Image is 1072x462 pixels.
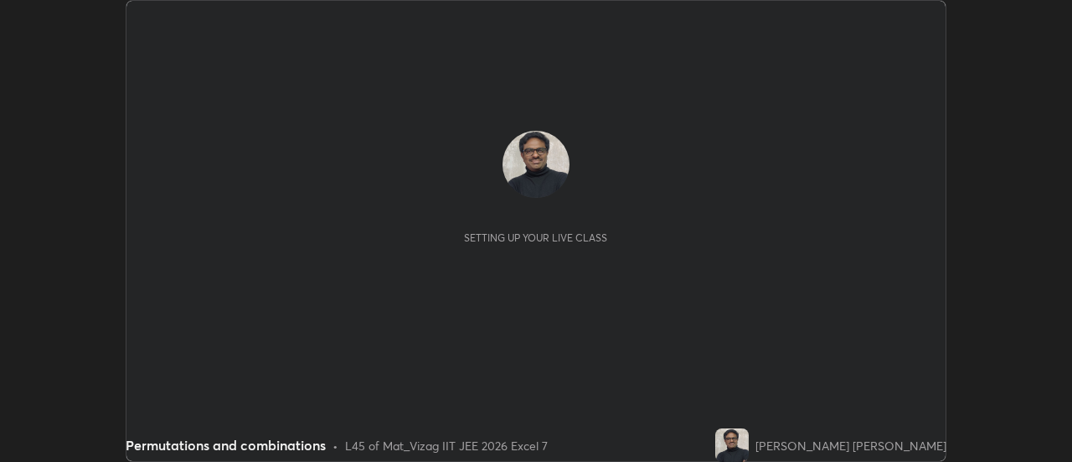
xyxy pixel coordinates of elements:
div: • [332,437,338,454]
img: cc4f2f66695a4fef97feaee5d3d37d29.jpg [502,131,569,198]
div: Permutations and combinations [126,435,326,455]
div: Setting up your live class [464,231,607,244]
div: L45 of Mat_Vizag IIT JEE 2026 Excel 7 [345,437,548,454]
img: cc4f2f66695a4fef97feaee5d3d37d29.jpg [715,428,749,462]
div: [PERSON_NAME] [PERSON_NAME] [755,437,946,454]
